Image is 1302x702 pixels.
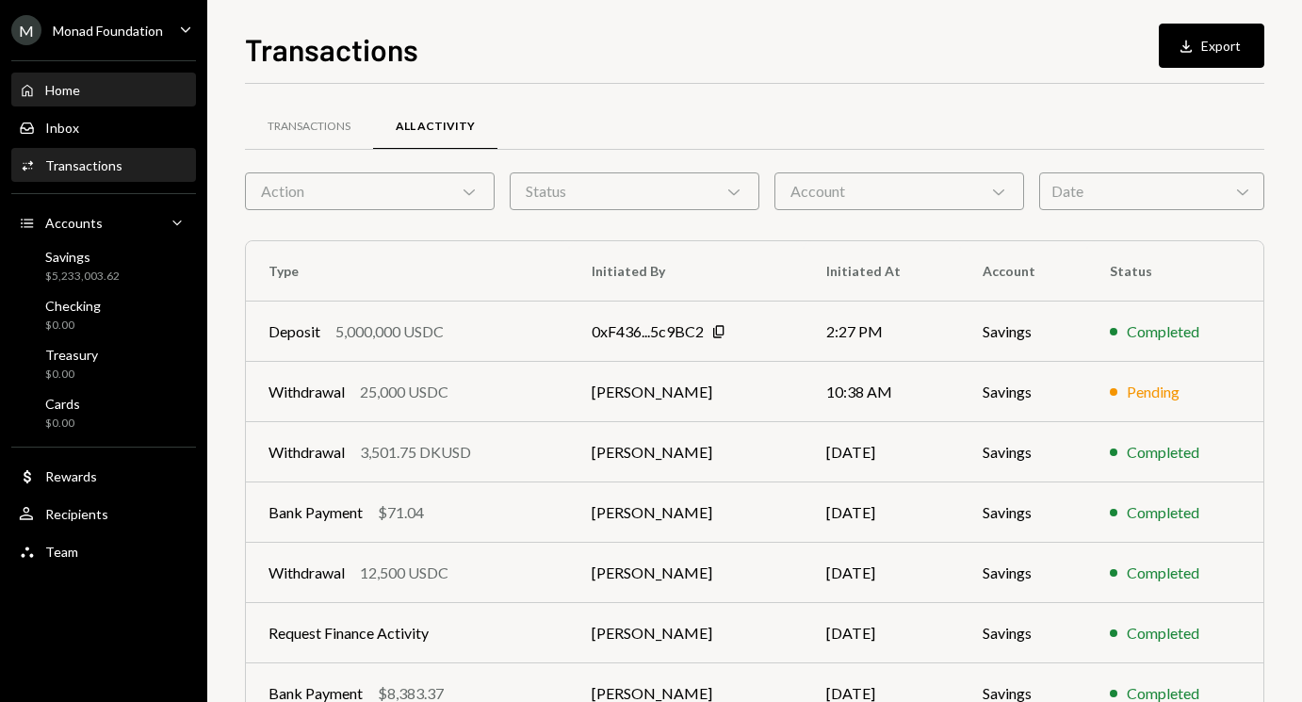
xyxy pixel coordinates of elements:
td: [PERSON_NAME] [569,362,804,422]
div: 3,501.75 DKUSD [360,441,471,464]
div: M [11,15,41,45]
div: Inbox [45,120,79,136]
div: 5,000,000 USDC [335,320,444,343]
div: Completed [1127,441,1199,464]
a: Rewards [11,459,196,493]
div: 0xF436...5c9BC2 [592,320,704,343]
td: Savings [960,603,1088,663]
a: Transactions [11,148,196,182]
a: Treasury$0.00 [11,341,196,386]
div: $5,233,003.62 [45,269,120,285]
div: Date [1039,172,1264,210]
td: [PERSON_NAME] [569,482,804,543]
td: [DATE] [804,543,960,603]
td: 2:27 PM [804,302,960,362]
div: Monad Foundation [53,23,163,39]
td: [DATE] [804,603,960,663]
div: Accounts [45,215,103,231]
a: Savings$5,233,003.62 [11,243,196,288]
td: Savings [960,302,1088,362]
div: Recipients [45,506,108,522]
button: Export [1159,24,1264,68]
a: Cards$0.00 [11,390,196,435]
div: Transactions [268,119,350,135]
td: [PERSON_NAME] [569,603,804,663]
td: Savings [960,362,1088,422]
div: Withdrawal [269,441,345,464]
a: Team [11,534,196,568]
h1: Transactions [245,30,418,68]
div: Team [45,544,78,560]
div: Action [245,172,495,210]
td: Savings [960,422,1088,482]
div: Bank Payment [269,501,363,524]
div: All Activity [396,119,475,135]
a: Home [11,73,196,106]
div: Deposit [269,320,320,343]
div: $0.00 [45,367,98,383]
a: Accounts [11,205,196,239]
div: Status [510,172,759,210]
td: [PERSON_NAME] [569,422,804,482]
div: Cards [45,396,80,412]
th: Type [246,241,569,302]
div: Checking [45,298,101,314]
td: Savings [960,482,1088,543]
a: Recipients [11,497,196,531]
div: Withdrawal [269,562,345,584]
div: 12,500 USDC [360,562,448,584]
div: 25,000 USDC [360,381,448,403]
div: Transactions [45,157,122,173]
div: Pending [1127,381,1180,403]
a: Checking$0.00 [11,292,196,337]
div: $0.00 [45,416,80,432]
div: Rewards [45,468,97,484]
a: Transactions [245,103,373,151]
div: Home [45,82,80,98]
a: Inbox [11,110,196,144]
td: [PERSON_NAME] [569,543,804,603]
th: Account [960,241,1088,302]
th: Initiated At [804,241,960,302]
div: Completed [1127,562,1199,584]
div: Treasury [45,347,98,363]
div: Completed [1127,622,1199,645]
div: $0.00 [45,318,101,334]
td: [DATE] [804,422,960,482]
div: Withdrawal [269,381,345,403]
td: 10:38 AM [804,362,960,422]
td: Request Finance Activity [246,603,569,663]
div: Completed [1127,501,1199,524]
div: Account [774,172,1024,210]
div: Savings [45,249,120,265]
th: Status [1087,241,1263,302]
a: All Activity [373,103,497,151]
div: Completed [1127,320,1199,343]
td: [DATE] [804,482,960,543]
th: Initiated By [569,241,804,302]
div: $71.04 [378,501,424,524]
td: Savings [960,543,1088,603]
